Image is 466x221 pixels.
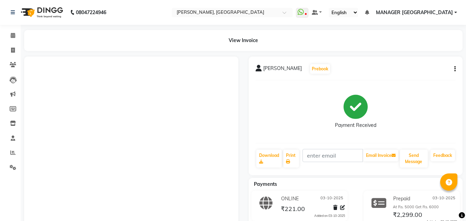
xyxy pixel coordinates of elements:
b: 08047224946 [76,3,106,22]
span: [PERSON_NAME] [263,65,302,74]
div: At Rs. 5000 Get Rs. 6000 [393,204,457,210]
span: Payments [254,181,277,187]
span: ₹221.00 [281,205,305,214]
span: ₹2,299.00 [393,211,422,220]
span: 03-10-2025 [320,195,343,202]
span: Prepaid [393,195,410,202]
div: Added on 03-10-2025 [314,213,345,218]
div: Payment Received [335,122,376,129]
iframe: chat widget [437,193,459,214]
input: enter email [303,149,363,162]
a: Download [256,150,282,168]
button: Prebook [310,64,330,74]
button: Send Message [400,150,428,168]
span: ONLINE [281,195,299,202]
span: 03-10-2025 [433,195,455,202]
button: Email Invoice [363,150,398,161]
a: Feedback [430,150,455,161]
a: Print [283,150,299,168]
img: logo [18,3,65,22]
div: View Invoice [24,30,463,51]
span: MANAGER [GEOGRAPHIC_DATA] [376,9,453,16]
